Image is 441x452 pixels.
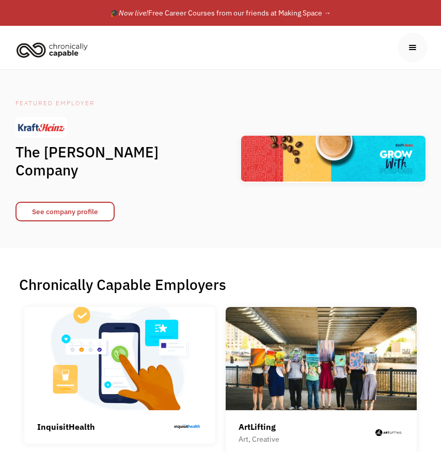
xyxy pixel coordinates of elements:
[24,307,215,443] a: InquisitHealth
[119,8,148,18] em: Now live!
[15,97,220,117] div: Featured Employer
[15,143,220,179] h1: The [PERSON_NAME] Company
[398,33,428,62] div: menu
[110,7,331,19] div: 🎓 Free Career Courses from our friends at Making Space →
[37,421,95,433] div: InquisitHealth
[19,276,422,294] h1: Chronically Capable Employers
[13,38,91,61] img: Chronically Capable logo
[239,421,279,433] div: ArtLifting
[15,202,115,221] a: See company profile
[13,38,96,61] a: home
[239,433,279,445] div: Art, Creative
